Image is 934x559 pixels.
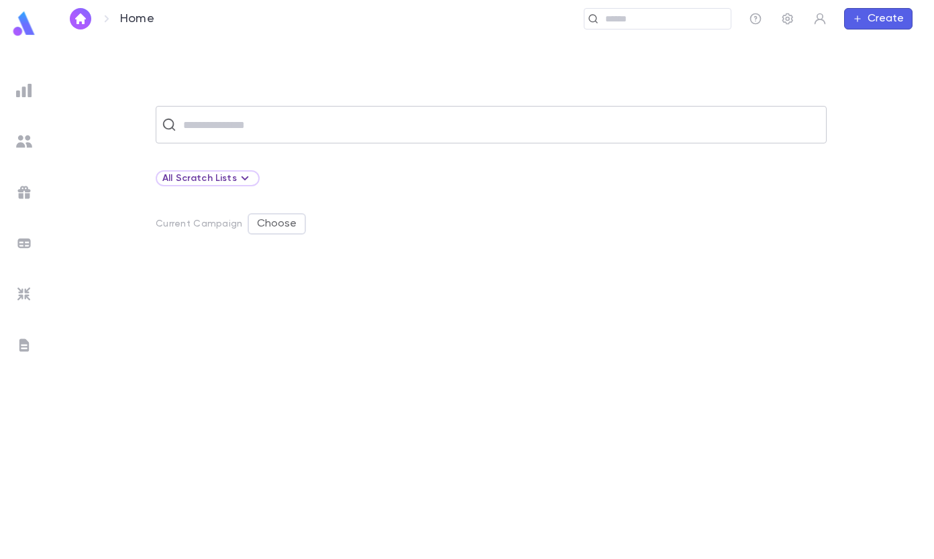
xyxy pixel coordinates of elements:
img: batches_grey.339ca447c9d9533ef1741baa751efc33.svg [16,235,32,251]
img: reports_grey.c525e4749d1bce6a11f5fe2a8de1b229.svg [16,82,32,99]
img: home_white.a664292cf8c1dea59945f0da9f25487c.svg [72,13,89,24]
div: All Scratch Lists [156,170,260,186]
img: students_grey.60c7aba0da46da39d6d829b817ac14fc.svg [16,133,32,149]
img: campaigns_grey.99e729a5f7ee94e3726e6486bddda8f1.svg [16,184,32,200]
img: logo [11,11,38,37]
p: Current Campaign [156,219,242,229]
div: All Scratch Lists [162,170,253,186]
button: Create [844,8,913,29]
p: Home [120,11,154,26]
img: imports_grey.530a8a0e642e233f2baf0ef88e8c9fcb.svg [16,286,32,302]
img: letters_grey.7941b92b52307dd3b8a917253454ce1c.svg [16,337,32,353]
button: Choose [248,213,306,235]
